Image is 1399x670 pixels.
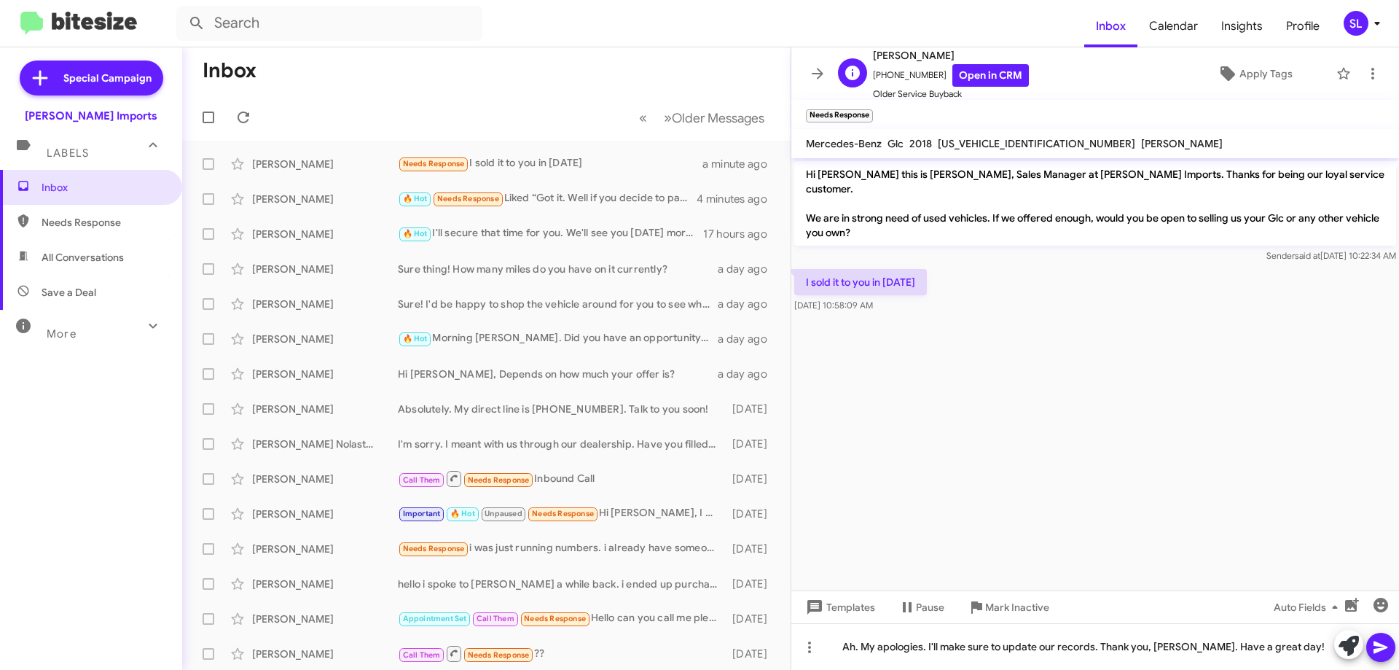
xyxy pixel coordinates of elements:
[630,103,656,133] button: Previous
[702,157,779,171] div: a minute ago
[398,155,702,172] div: I sold it to you in [DATE]
[1262,594,1355,620] button: Auto Fields
[42,250,124,265] span: All Conversations
[697,192,779,206] div: 4 minutes ago
[252,332,398,346] div: [PERSON_NAME]
[403,475,441,485] span: Call Them
[398,644,725,663] div: ??
[403,194,428,203] span: 🔥 Hot
[63,71,152,85] span: Special Campaign
[477,614,514,623] span: Call Them
[718,262,779,276] div: a day ago
[655,103,773,133] button: Next
[398,297,718,311] div: Sure! I'd be happy to shop the vehicle around for you to see what kind of offers we might be able...
[725,402,779,416] div: [DATE]
[1274,5,1331,47] a: Profile
[639,109,647,127] span: «
[1141,137,1223,150] span: [PERSON_NAME]
[485,509,522,518] span: Unpaused
[952,64,1029,87] a: Open in CRM
[1266,250,1396,261] span: Sender [DATE] 10:22:34 AM
[791,594,887,620] button: Templates
[42,285,96,300] span: Save a Deal
[873,47,1029,64] span: [PERSON_NAME]
[806,137,882,150] span: Mercedes-Benz
[252,612,398,626] div: [PERSON_NAME]
[398,540,725,557] div: i was just running numbers. i already have someone i work with. thank you!
[252,507,398,521] div: [PERSON_NAME]
[252,472,398,486] div: [PERSON_NAME]
[403,544,465,553] span: Needs Response
[403,229,428,238] span: 🔥 Hot
[252,402,398,416] div: [PERSON_NAME]
[25,109,157,123] div: [PERSON_NAME] Imports
[873,64,1029,87] span: [PHONE_NUMBER]
[398,505,725,522] div: Hi [PERSON_NAME], I hope that you are doing well. I received a job offer in the [GEOGRAPHIC_DATA]...
[1274,594,1344,620] span: Auto Fields
[20,61,163,96] a: Special Campaign
[398,330,718,347] div: Morning [PERSON_NAME]. Did you have an opportunity to review the options? Let me know if you have...
[403,614,467,623] span: Appointment Set
[403,650,441,660] span: Call Them
[794,300,873,311] span: [DATE] 10:58:09 AM
[1295,250,1320,261] span: said at
[725,507,779,521] div: [DATE]
[252,647,398,661] div: [PERSON_NAME]
[398,610,725,627] div: Hello can you call me please?
[916,594,944,620] span: Pause
[437,194,499,203] span: Needs Response
[398,437,725,451] div: I'm sorry. I meant with us through our dealership. Have you filled one out either physically with...
[1210,5,1274,47] a: Insights
[398,577,725,591] div: hello i spoke to [PERSON_NAME] a while back. i ended up purchasing a white one out of [GEOGRAPHIC...
[252,437,398,451] div: [PERSON_NAME] Nolastname120711837
[725,437,779,451] div: [DATE]
[873,87,1029,101] span: Older Service Buyback
[252,192,398,206] div: [PERSON_NAME]
[956,594,1061,620] button: Mark Inactive
[1084,5,1137,47] span: Inbox
[398,367,718,381] div: Hi [PERSON_NAME], Depends on how much your offer is?
[398,402,725,416] div: Absolutely. My direct line is [PHONE_NUMBER]. Talk to you soon!
[524,614,586,623] span: Needs Response
[794,269,927,295] p: I sold it to you in [DATE]
[718,297,779,311] div: a day ago
[252,262,398,276] div: [PERSON_NAME]
[725,577,779,591] div: [DATE]
[468,475,530,485] span: Needs Response
[887,137,904,150] span: Glc
[725,612,779,626] div: [DATE]
[887,594,956,620] button: Pause
[1137,5,1210,47] a: Calendar
[203,59,256,82] h1: Inbox
[398,262,718,276] div: Sure thing! How many miles do you have on it currently?
[252,367,398,381] div: [PERSON_NAME]
[718,367,779,381] div: a day ago
[938,137,1135,150] span: [US_VEHICLE_IDENTIFICATION_NUMBER]
[252,577,398,591] div: [PERSON_NAME]
[803,594,875,620] span: Templates
[806,109,873,122] small: Needs Response
[664,109,672,127] span: »
[252,227,398,241] div: [PERSON_NAME]
[398,190,697,207] div: Liked “Got it. Well if you decide to part ways with the GLC, I'd be more than happy to make you a...
[631,103,773,133] nav: Page navigation example
[468,650,530,660] span: Needs Response
[47,147,89,160] span: Labels
[985,594,1049,620] span: Mark Inactive
[398,470,725,488] div: Inbound Call
[176,6,482,41] input: Search
[42,215,165,230] span: Needs Response
[42,180,165,195] span: Inbox
[252,157,398,171] div: [PERSON_NAME]
[450,509,475,518] span: 🔥 Hot
[1331,11,1383,36] button: SL
[398,225,703,242] div: I'll secure that time for you. We'll see you [DATE] morning! Thank you.
[672,110,764,126] span: Older Messages
[403,509,441,518] span: Important
[252,542,398,556] div: [PERSON_NAME]
[403,334,428,343] span: 🔥 Hot
[1344,11,1368,36] div: SL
